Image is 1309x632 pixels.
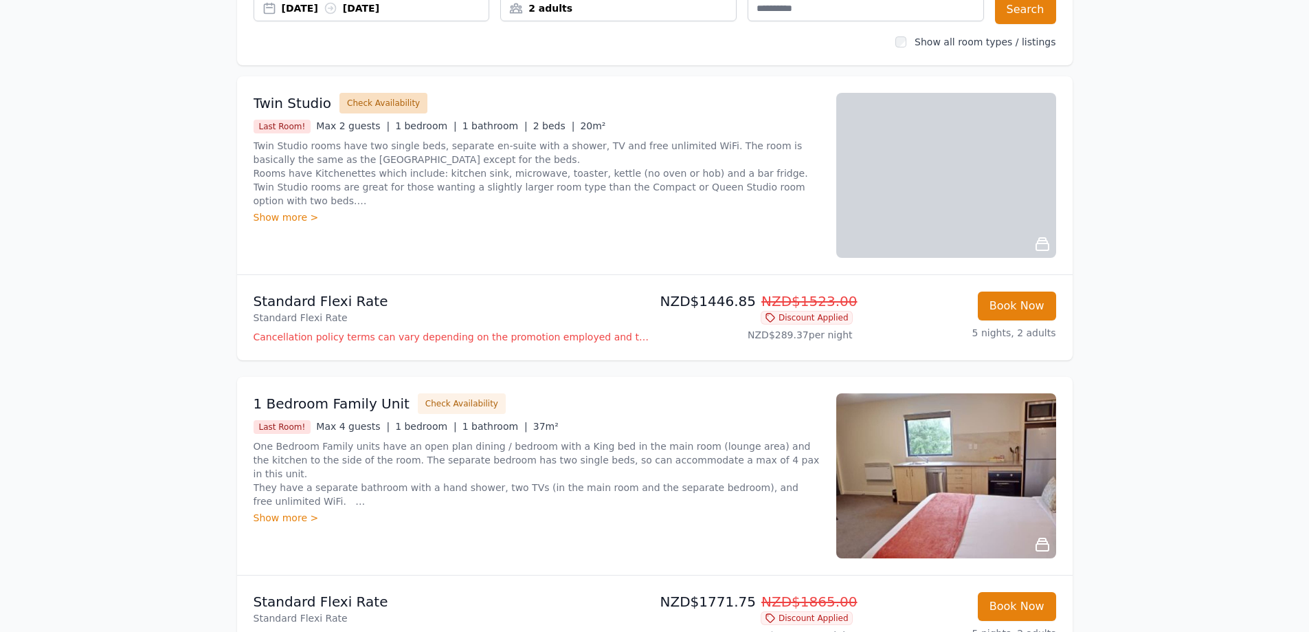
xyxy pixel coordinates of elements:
[254,439,820,508] p: One Bedroom Family units have an open plan dining / bedroom with a King bed in the main room (lou...
[418,393,506,414] button: Check Availability
[660,328,853,342] p: NZD$289.37 per night
[254,330,649,344] p: Cancellation policy terms can vary depending on the promotion employed and the time of stay of th...
[761,293,858,309] span: NZD$1523.00
[254,511,820,525] div: Show more >
[254,420,311,434] span: Last Room!
[660,292,853,311] p: NZD$1446.85
[978,592,1056,621] button: Book Now
[501,1,736,15] div: 2 adults
[978,292,1056,320] button: Book Now
[395,421,457,432] span: 1 bedroom |
[254,311,649,325] p: Standard Flexi Rate
[915,36,1055,47] label: Show all room types / listings
[339,93,427,113] button: Check Availability
[462,120,528,131] span: 1 bathroom |
[254,139,820,208] p: Twin Studio rooms have two single beds, separate en-suite with a shower, TV and free unlimited Wi...
[533,120,575,131] span: 2 beds |
[761,311,853,325] span: Discount Applied
[660,592,853,611] p: NZD$1771.75
[254,210,820,224] div: Show more >
[761,593,858,610] span: NZD$1865.00
[864,326,1056,340] p: 5 nights, 2 adults
[282,1,489,15] div: [DATE] [DATE]
[254,94,332,113] h3: Twin Studio
[462,421,528,432] span: 1 bathroom |
[254,592,649,611] p: Standard Flexi Rate
[316,120,390,131] span: Max 2 guests |
[254,611,649,625] p: Standard Flexi Rate
[254,120,311,133] span: Last Room!
[316,421,390,432] span: Max 4 guests |
[254,292,649,311] p: Standard Flexi Rate
[254,394,410,413] h3: 1 Bedroom Family Unit
[580,120,605,131] span: 20m²
[395,120,457,131] span: 1 bedroom |
[761,611,853,625] span: Discount Applied
[533,421,559,432] span: 37m²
